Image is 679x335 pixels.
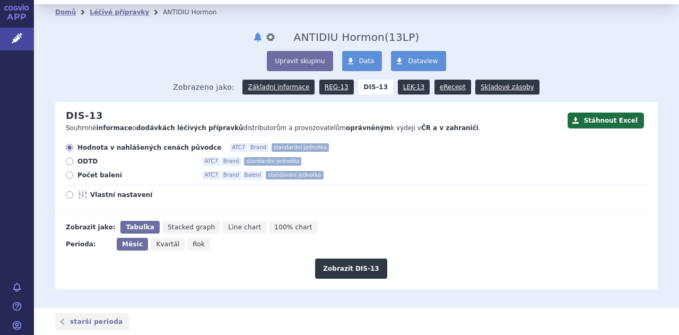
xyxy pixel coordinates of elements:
[163,4,230,20] li: ANTIDIU Hormon
[385,31,419,44] span: ( LP)
[77,171,194,179] span: Počet balení
[66,110,103,122] h2: DIS-13
[122,240,143,248] span: Měsíc
[173,80,234,95] span: Zobrazeno jako:
[272,143,329,152] span: standardní jednotka
[66,221,115,234] div: Zobrazit jako:
[294,31,385,44] span: ANTIDIU Hormon
[475,80,539,95] a: Skladové zásoby
[253,31,263,44] button: notifikace
[221,157,241,166] span: Brand
[265,31,276,44] button: nastavení
[319,80,354,95] a: REG-13
[136,124,243,132] strong: dodávkách léčivých přípravků
[244,157,301,166] span: standardní jednotka
[248,143,268,152] span: Brand
[274,224,312,231] span: 100% chart
[203,171,220,179] span: ATC7
[90,8,149,16] a: Léčivé přípravky
[398,80,430,95] a: LEK-13
[568,113,644,128] button: Stáhnout Excel
[77,143,221,152] span: Hodnota v nahlášených cenách původce
[242,171,263,179] span: Balení
[228,224,261,231] span: Line chart
[358,80,393,95] strong: DIS-13
[266,171,323,179] span: standardní jednotka
[97,124,133,132] strong: informace
[315,259,387,279] button: Zobrazit DIS-13
[346,124,390,132] strong: oprávněným
[126,224,154,231] span: Tabulka
[55,313,129,330] a: starší perioda
[391,51,446,71] a: Dataview
[221,171,241,179] span: Brand
[389,31,403,44] span: 13
[77,157,194,166] span: ODTD
[193,240,205,248] span: Rok
[242,80,315,95] a: Základní informace
[230,143,247,152] span: ATC7
[342,51,382,71] a: Data
[168,224,215,231] span: Stacked graph
[267,51,333,71] button: Upravit skupinu
[55,8,76,16] a: Domů
[66,124,562,133] p: Souhrnné o distributorům a provozovatelům k výdeji v .
[434,80,471,95] a: eRecept
[66,238,111,251] div: Perioda:
[421,124,478,132] strong: ČR a v zahraničí
[156,240,179,248] span: Kvartál
[90,191,207,199] span: Vlastní nastavení
[408,57,438,65] span: Dataview
[203,157,220,166] span: ATC7
[359,57,375,65] span: Data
